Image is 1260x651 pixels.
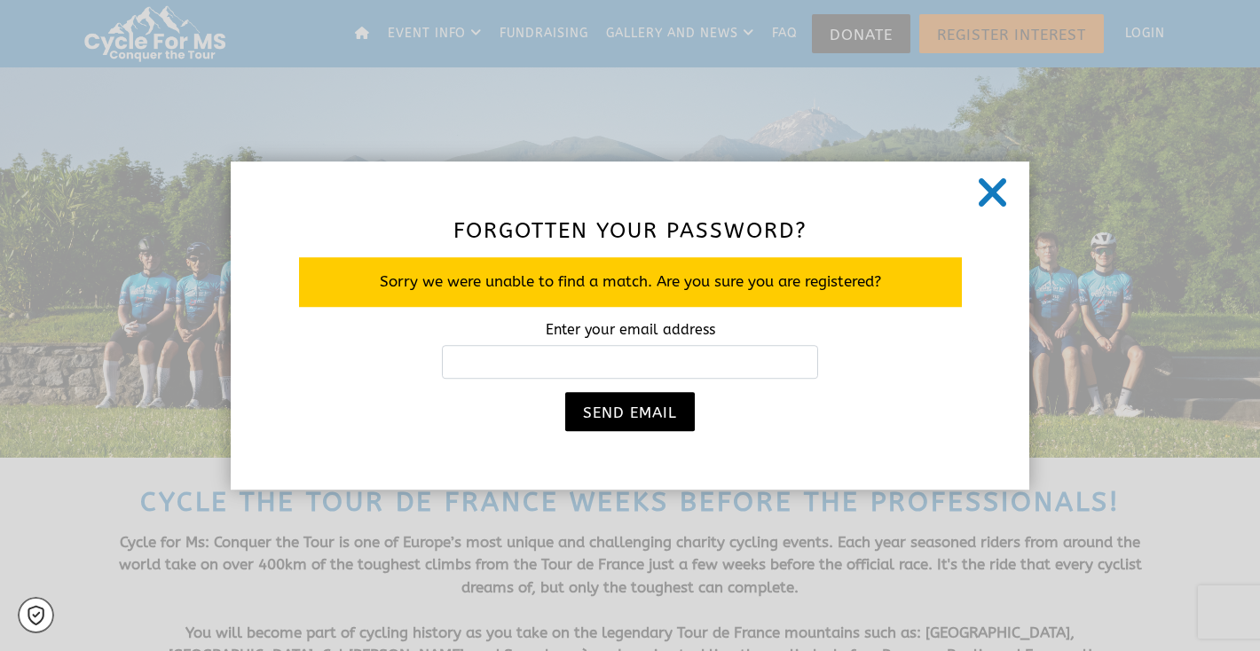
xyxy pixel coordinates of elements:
span: Send Email [583,404,677,421]
a: Cookie settings [18,597,54,633]
p: Sorry we were unable to find a match. Are you sure you are registered? [299,257,962,307]
h3: Forgotten your password? [299,216,962,246]
label: Enter your email address [286,318,975,341]
button: Send Email [565,392,695,431]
